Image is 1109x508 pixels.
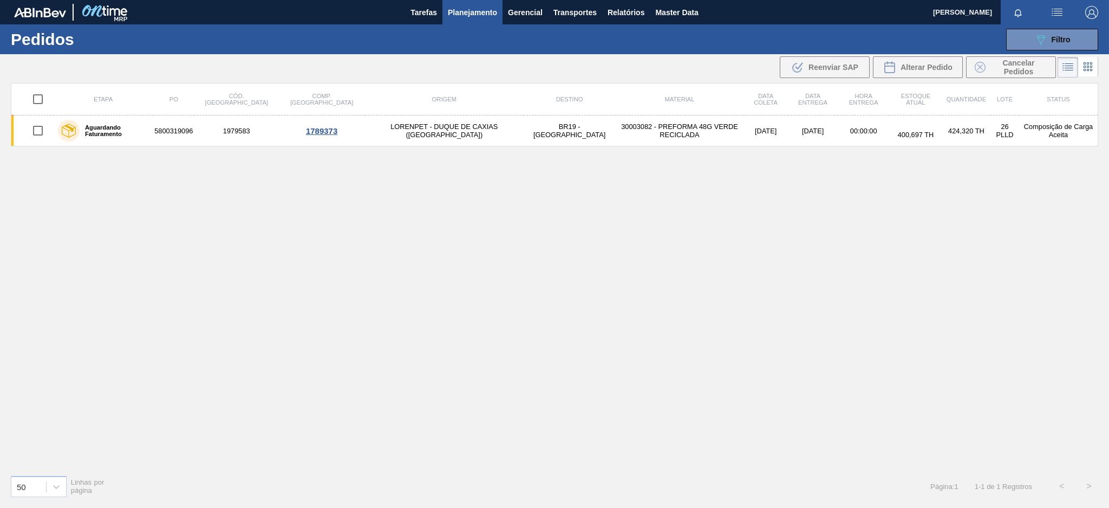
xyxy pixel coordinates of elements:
td: Composição de Carga Aceita [1019,115,1098,146]
span: Hora Entrega [849,93,878,106]
div: 50 [17,482,26,491]
h1: Pedidos [11,33,174,46]
td: 5800319096 [153,115,194,146]
img: Logout [1085,6,1098,19]
button: < [1048,473,1075,500]
span: Transportes [553,6,597,19]
td: [DATE] [743,115,788,146]
img: userActions [1051,6,1064,19]
span: Gerencial [508,6,543,19]
span: 1 - 1 de 1 Registros [975,483,1032,491]
div: Alterar Pedido [873,56,963,78]
span: Destino [556,96,583,102]
div: Visão em Cards [1078,57,1098,78]
div: 1789373 [280,126,363,136]
td: 26 PLLD [990,115,1019,146]
span: Lote [997,96,1013,102]
span: Planejamento [448,6,497,19]
td: LORENPET - DUQUE DE CAXIAS ([GEOGRAPHIC_DATA]) [365,115,523,146]
span: Tarefas [410,6,437,19]
button: Filtro [1006,29,1098,50]
a: Aguardando Faturamento58003190961979583LORENPET - DUQUE DE CAXIAS ([GEOGRAPHIC_DATA])BR19 - [GEOG... [11,115,1098,146]
td: 1979583 [194,115,278,146]
span: Etapa [94,96,113,102]
div: Reenviar SAP [780,56,870,78]
div: Cancelar Pedidos em Massa [966,56,1056,78]
span: Data coleta [754,93,778,106]
span: 400,697 TH [898,131,934,139]
div: Visão em Lista [1058,57,1078,78]
img: TNhmsLtSVTkK8tSr43FrP2fwEKptu5GPRR3wAAAABJRU5ErkJggg== [14,8,66,17]
span: Cód. [GEOGRAPHIC_DATA] [205,93,268,106]
span: Relatórios [608,6,644,19]
span: Alterar Pedido [901,63,953,72]
button: Notificações [1001,5,1035,20]
td: 00:00:00 [838,115,889,146]
span: PO [169,96,178,102]
span: Master Data [655,6,698,19]
span: Estoque atual [901,93,931,106]
label: Aguardando Faturamento [80,124,148,137]
td: 30003082 - PREFORMA 48G VERDE RECICLADA [616,115,743,146]
td: 424,320 TH [942,115,990,146]
span: Status [1047,96,1069,102]
span: Página : 1 [930,483,958,491]
span: Reenviar SAP [808,63,858,72]
td: [DATE] [788,115,838,146]
button: > [1075,473,1103,500]
span: Data entrega [798,93,827,106]
button: Cancelar Pedidos [966,56,1056,78]
span: Origem [432,96,456,102]
td: BR19 - [GEOGRAPHIC_DATA] [524,115,616,146]
span: Linhas por página [71,478,105,494]
span: Comp. [GEOGRAPHIC_DATA] [290,93,353,106]
span: Material [664,96,694,102]
span: Cancelar Pedidos [990,59,1047,76]
span: Filtro [1052,35,1071,44]
span: Quantidade [947,96,986,102]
